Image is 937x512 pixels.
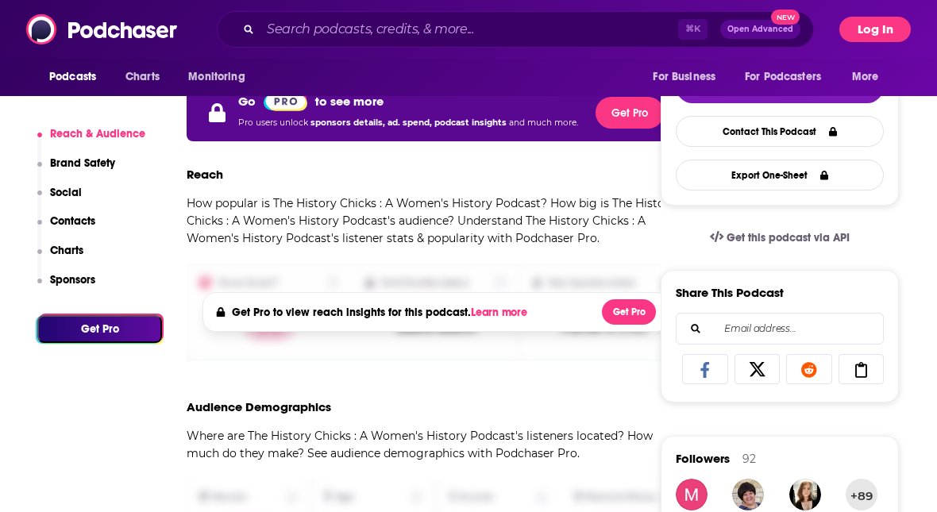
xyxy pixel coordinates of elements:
button: Get Pro [602,299,656,325]
p: Contacts [50,214,95,228]
button: open menu [642,62,735,92]
img: KandasRodarte [732,479,764,510]
button: Sponsors [37,273,95,302]
button: Reach & Audience [37,127,145,156]
button: Brand Safety [37,156,115,186]
button: Get Pro [37,315,162,343]
button: open menu [38,62,117,92]
button: Contacts [37,214,95,244]
a: Share on Reddit [786,354,832,384]
button: open menu [841,62,899,92]
button: Social [37,186,82,215]
button: Learn more [471,306,531,319]
p: Charts [50,244,83,257]
span: Monitoring [188,66,245,88]
p: Social [50,186,82,199]
span: ⌘ K [678,19,708,40]
img: Minaea [676,479,708,510]
button: Get Pro [596,97,664,129]
div: Search podcasts, credits, & more... [217,11,814,48]
a: Pro website [264,90,307,111]
button: +89 [846,479,877,510]
h3: Audience Demographics [187,399,331,414]
span: Charts [125,66,160,88]
p: How popular is The History Chicks : A Women's History Podcast? How big is The History Chicks : A ... [187,194,686,247]
div: Search followers [676,313,884,345]
p: Where are The History Chicks : A Women's History Podcast's listeners located? How much do they ma... [187,427,686,462]
button: Log In [839,17,911,42]
button: Open AdvancedNew [720,20,800,39]
span: Open Advanced [727,25,793,33]
h3: Reach [187,167,223,182]
a: Share on X/Twitter [735,354,781,384]
button: Export One-Sheet [676,160,884,191]
p: Sponsors [50,273,95,287]
a: Share on Facebook [682,354,728,384]
button: Charts [37,244,83,273]
a: Contact This Podcast [676,116,884,147]
a: Get this podcast via API [697,218,862,257]
span: Get this podcast via API [727,231,850,244]
img: Podchaser - Follow, Share and Rate Podcasts [26,14,179,44]
button: open menu [735,62,844,92]
span: For Podcasters [745,66,821,88]
input: Search podcasts, credits, & more... [260,17,678,42]
img: Podchaser Pro [264,91,307,111]
input: Email address... [689,314,870,344]
a: Charts [115,62,169,92]
span: Followers [676,451,730,466]
span: New [771,10,800,25]
img: katherinej.wright96 [789,479,821,510]
p: Go [238,94,256,109]
div: 92 [742,452,756,466]
span: Podcasts [49,66,96,88]
p: Pro users unlock and much more. [238,111,578,135]
p: Reach & Audience [50,127,145,141]
a: Copy Link [839,354,885,384]
button: open menu [177,62,265,92]
span: For Business [653,66,715,88]
span: More [852,66,879,88]
p: Brand Safety [50,156,115,170]
p: to see more [315,94,384,109]
h3: Share This Podcast [676,285,784,300]
h4: Get Pro to view reach insights for this podcast. [232,306,531,319]
span: sponsors details, ad. spend, podcast insights [310,117,509,128]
